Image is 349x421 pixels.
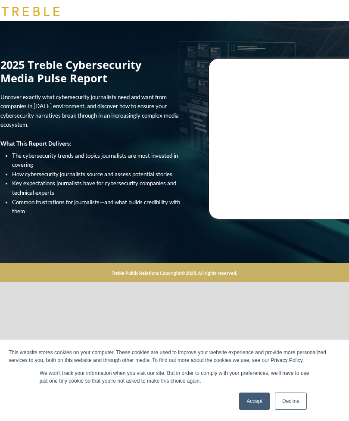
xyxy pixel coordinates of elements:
span: Key expectations journalists have for cybersecurity companies and technical experts [12,180,176,196]
a: Accept [239,393,270,410]
span: The cybersecurity trends and topics journalists are most invested in covering [12,152,178,168]
a: Decline [275,393,307,410]
span: 2025 Treble Cybersecurity Media Pulse Report [0,57,141,85]
span: Common frustrations for journalists—and what builds credibility with them [12,199,180,215]
div: This website stores cookies on your computer. These cookies are used to improve your website expe... [9,349,340,364]
span: How cybersecurity journalists source and assess potential stories [12,171,172,178]
strong: Treble Public Relations Copyright © 2025. All rights reserved. [112,270,237,276]
p: We won't track your information when you visit our site. But in order to comply with your prefere... [40,369,309,385]
span: Uncover exactly what cybersecurity journalists need and want from companies in [DATE] environment... [0,94,179,128]
strong: What This Report Delivers: [0,140,72,147]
